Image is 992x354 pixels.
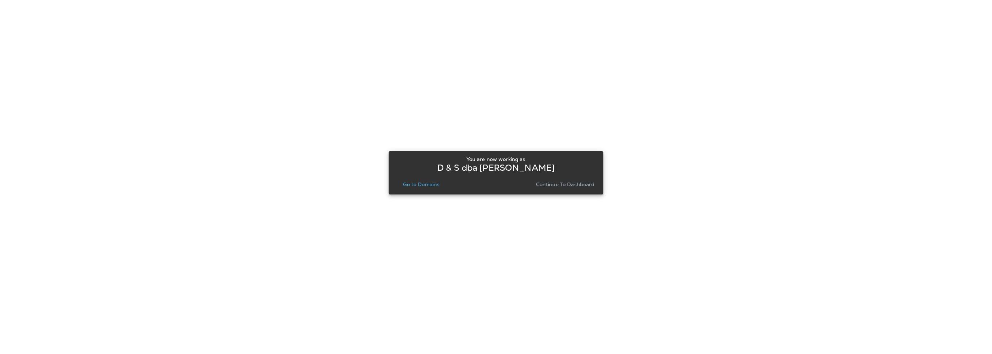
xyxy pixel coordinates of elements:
p: You are now working as [466,156,525,162]
p: Continue to Dashboard [536,182,595,187]
p: Go to Domains [403,182,439,187]
button: Go to Domains [400,179,442,189]
p: D & S dba [PERSON_NAME] [437,165,555,171]
button: Continue to Dashboard [533,179,598,189]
